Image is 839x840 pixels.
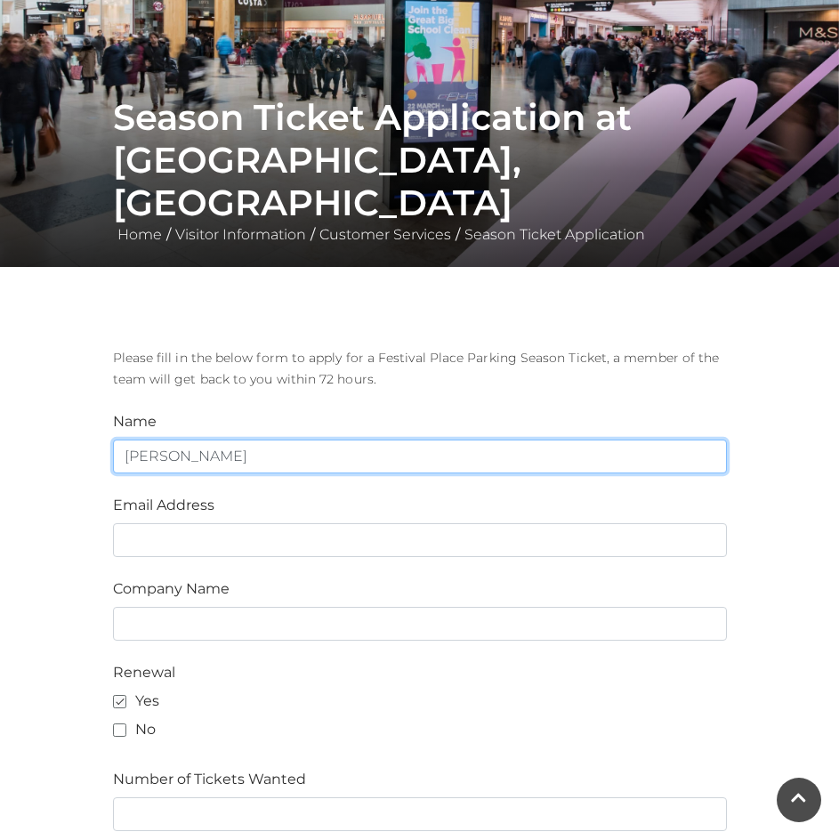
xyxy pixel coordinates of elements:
label: Company Name [113,578,230,600]
a: Season Ticket Application [460,226,649,243]
a: Visitor Information [171,226,311,243]
p: Please fill in the below form to apply for a Festival Place Parking Season Ticket, a member of th... [113,347,727,390]
label: Number of Tickets Wanted [113,769,306,790]
a: Home [113,226,166,243]
label: Email Address [113,495,214,516]
div: / / / [100,96,740,246]
h1: Season Ticket Application at [GEOGRAPHIC_DATA], [GEOGRAPHIC_DATA] [113,96,727,224]
label: No [113,719,156,740]
label: Yes [113,691,159,712]
a: Customer Services [315,226,456,243]
label: Renewal [113,662,175,683]
label: Name [113,411,157,432]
